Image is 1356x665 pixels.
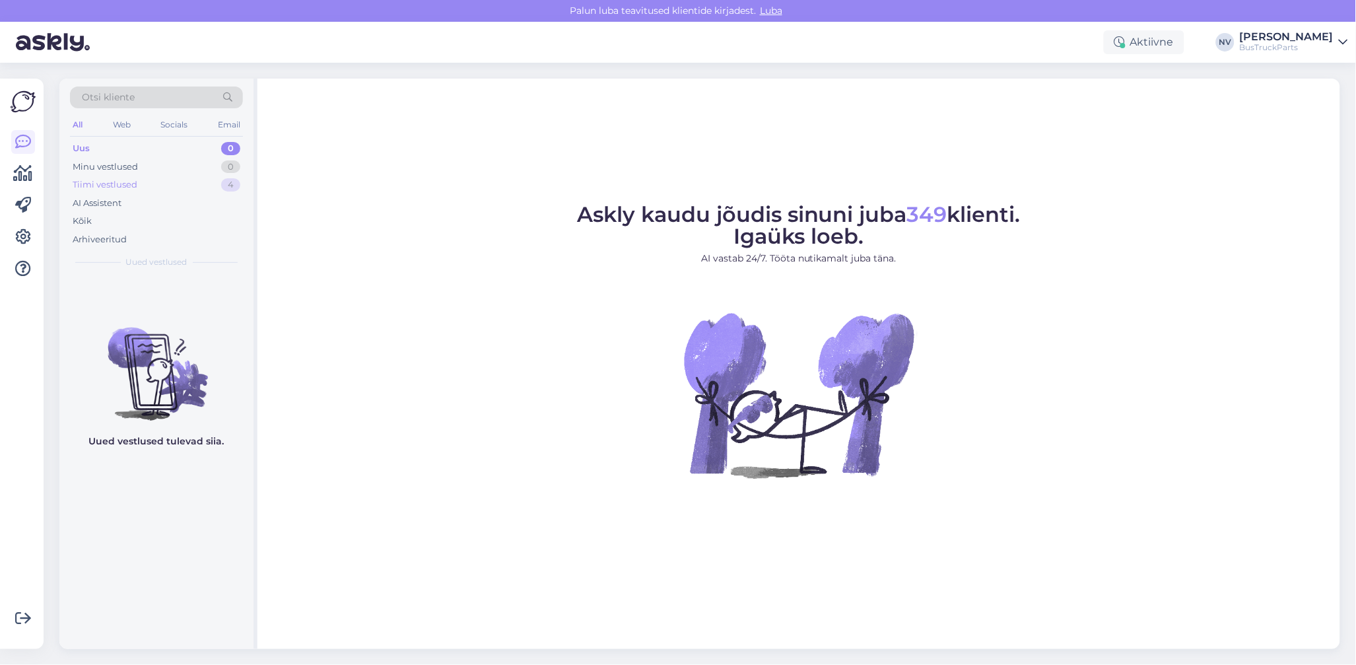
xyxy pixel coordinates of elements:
[70,116,85,133] div: All
[1216,33,1235,52] div: NV
[577,252,1021,265] p: AI vastab 24/7. Tööta nutikamalt juba täna.
[73,215,92,228] div: Kõik
[82,90,135,104] span: Otsi kliente
[1104,30,1184,54] div: Aktiivne
[59,304,254,423] img: No chats
[1240,32,1348,53] a: [PERSON_NAME]BusTruckParts
[756,5,786,17] span: Luba
[73,178,137,192] div: Tiimi vestlused
[73,197,121,210] div: AI Assistent
[907,201,947,227] span: 349
[1240,42,1334,53] div: BusTruckParts
[221,142,240,155] div: 0
[158,116,190,133] div: Socials
[221,178,240,192] div: 4
[73,142,90,155] div: Uus
[110,116,133,133] div: Web
[221,160,240,174] div: 0
[1240,32,1334,42] div: [PERSON_NAME]
[215,116,243,133] div: Email
[73,233,127,246] div: Arhiveeritud
[680,276,918,514] img: No Chat active
[126,256,187,268] span: Uued vestlused
[89,435,224,448] p: Uued vestlused tulevad siia.
[577,201,1021,249] span: Askly kaudu jõudis sinuni juba klienti. Igaüks loeb.
[11,89,36,114] img: Askly Logo
[73,160,138,174] div: Minu vestlused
